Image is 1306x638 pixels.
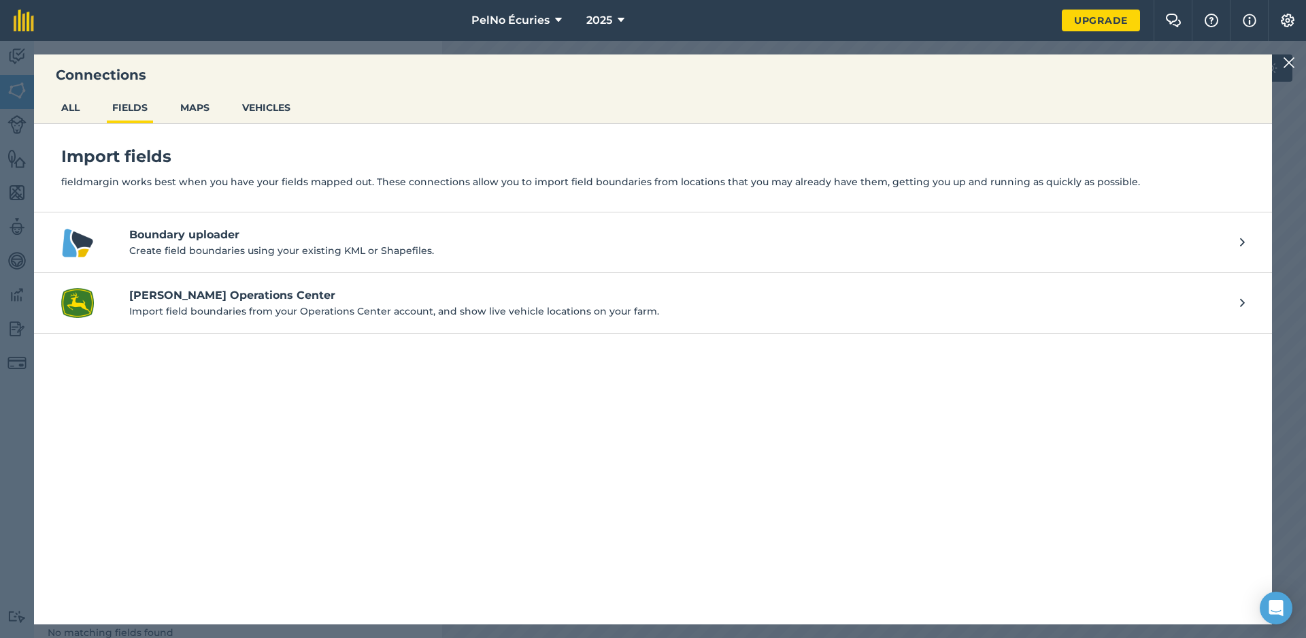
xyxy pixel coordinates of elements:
[107,95,153,121] button: FIELDS
[129,304,1226,319] p: Import field boundaries from your Operations Center account, and show live vehicle locations on y...
[1062,10,1140,31] a: Upgrade
[1243,12,1256,29] img: svg+xml;base64,PHN2ZyB4bWxucz0iaHR0cDovL3d3dy53My5vcmcvMjAwMC9zdmciIHdpZHRoPSIxNyIgaGVpZ2h0PSIxNy...
[14,10,34,31] img: fieldmargin Logo
[129,227,1226,243] h4: Boundary uploader
[61,287,94,319] img: John Deere Operations Center logo
[34,273,1272,334] a: John Deere Operations Center logo[PERSON_NAME] Operations CenterImport field boundaries from your...
[175,95,215,121] button: MAPS
[61,226,94,259] img: Boundary uploader logo
[61,146,1245,168] h4: Import fields
[1260,592,1292,624] div: Open Intercom Messenger
[56,95,85,121] button: ALL
[129,287,1226,304] h4: [PERSON_NAME] Operations Center
[1203,14,1220,27] img: A question mark icon
[129,243,1226,258] p: Create field boundaries using your existing KML or Shapefiles.
[586,12,612,29] span: 2025
[61,174,1245,189] p: fieldmargin works best when you have your fields mapped out. These connections allow you to impor...
[237,95,296,121] button: VEHICLES
[1283,54,1295,71] img: svg+xml;base64,PHN2ZyB4bWxucz0iaHR0cDovL3d3dy53My5vcmcvMjAwMC9zdmciIHdpZHRoPSIyMiIgaGVpZ2h0PSIzMC...
[1165,14,1182,27] img: Two speech bubbles overlapping with the left bubble in the forefront
[34,212,1272,273] a: Boundary uploader logoBoundary uploaderCreate field boundaries using your existing KML or Shapefi...
[34,65,1272,84] h3: Connections
[1279,14,1296,27] img: A cog icon
[471,12,550,29] span: PelNo Écuries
